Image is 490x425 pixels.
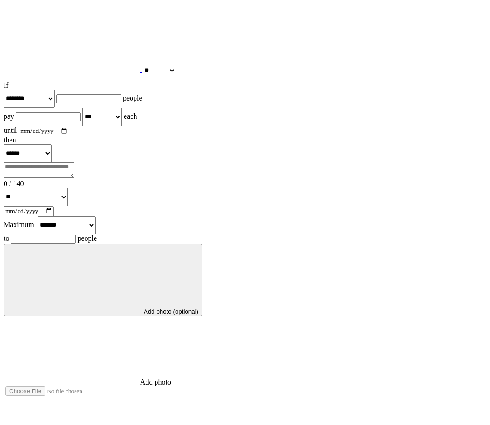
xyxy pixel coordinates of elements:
[4,81,9,89] span: If
[5,386,109,396] input: Add photo
[4,136,16,144] span: then
[124,112,137,120] span: each
[4,180,486,188] div: 0 / 140
[123,94,142,101] span: people
[4,66,142,73] a: Back
[4,220,36,228] span: Maximum:
[4,234,9,242] span: to
[4,316,486,386] div: Add photo
[4,244,202,316] button: Add photo (optional)
[4,126,17,134] span: until
[77,234,97,242] span: people
[4,112,14,120] span: pay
